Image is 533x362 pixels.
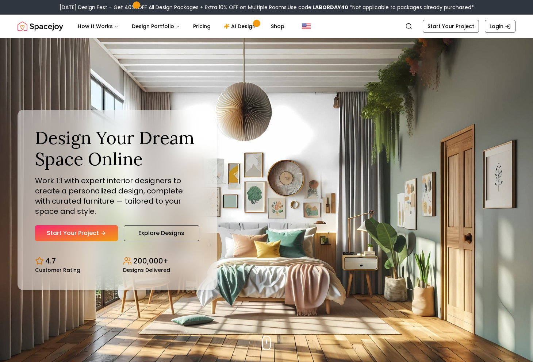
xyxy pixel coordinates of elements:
[265,19,290,34] a: Shop
[218,19,264,34] a: AI Design
[124,225,199,241] a: Explore Designs
[133,256,168,266] p: 200,000+
[45,256,56,266] p: 4.7
[72,19,290,34] nav: Main
[123,267,170,273] small: Designs Delivered
[485,20,515,33] a: Login
[423,20,479,33] a: Start Your Project
[35,250,199,273] div: Design stats
[35,127,199,169] h1: Design Your Dream Space Online
[18,19,63,34] a: Spacejoy
[35,267,80,273] small: Customer Rating
[302,22,311,31] img: United States
[35,176,199,216] p: Work 1:1 with expert interior designers to create a personalized design, complete with curated fu...
[187,19,216,34] a: Pricing
[126,19,186,34] button: Design Portfolio
[312,4,348,11] b: LABORDAY40
[288,4,348,11] span: Use code:
[35,225,118,241] a: Start Your Project
[18,15,515,38] nav: Global
[18,19,63,34] img: Spacejoy Logo
[72,19,124,34] button: How It Works
[60,4,474,11] div: [DATE] Design Fest – Get 40% OFF All Design Packages + Extra 10% OFF on Multiple Rooms.
[348,4,474,11] span: *Not applicable to packages already purchased*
